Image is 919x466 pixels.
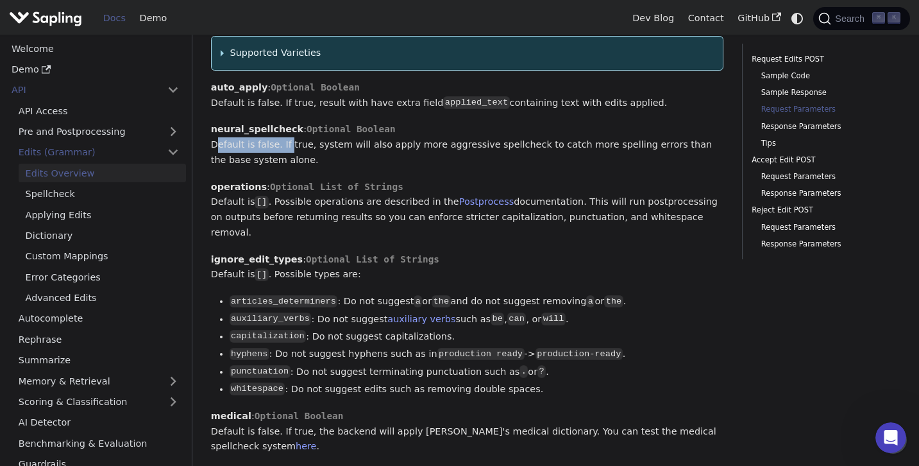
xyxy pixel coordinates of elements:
code: auxiliary_verbs [230,313,312,325]
li: : Do not suggest terminating punctuation such as or . [230,365,724,380]
a: Request Parameters [761,103,891,116]
a: Request Parameters [761,221,891,234]
a: Welcome [4,39,186,58]
span: Search [831,13,872,24]
p: : Default is false. If true, result with have extra field containing text with edits applied. [211,80,723,111]
strong: neural_spellcheck [211,124,303,134]
code: production-ready [535,348,623,361]
a: API Access [12,101,186,120]
p: : Default is false. If true, system will also apply more aggressive spellcheck to catch more spel... [211,122,723,168]
code: [] [255,268,268,281]
a: Postprocess [459,196,514,207]
a: Demo [4,60,186,79]
code: articles_determiners [230,295,338,308]
code: capitalization [230,330,307,343]
a: Pre and Postprocessing [12,123,186,141]
p: : Default is . Possible types are: [211,252,723,283]
code: . [519,365,528,378]
code: can [507,313,526,325]
span: Optional List of Strings [306,254,439,264]
a: Accept Edit POST [752,154,896,166]
a: Rephrase [12,330,186,349]
code: a [414,295,422,308]
li: : Do not suggest capitalizations. [230,329,724,345]
a: Summarize [12,351,186,370]
a: Request Edits POST [752,53,896,65]
a: Memory & Retrieval [12,372,186,390]
a: Advanced Edits [19,289,186,307]
strong: operations [211,182,267,192]
a: Response Parameters [761,187,891,200]
span: Optional Boolean [307,124,396,134]
a: Benchmarking & Evaluation [12,434,186,453]
a: Spellcheck [19,185,186,203]
a: Sample Code [761,70,891,82]
code: the [432,295,450,308]
li: : Do not suggest or and do not suggest removing or . [230,294,724,309]
span: Optional Boolean [255,411,344,421]
li: : Do not suggest hyphens such as in -> . [230,347,724,362]
a: Reject Edit POST [752,204,896,216]
a: Autocomplete [12,309,186,328]
li: : Do not suggest such as , , or . [230,312,724,327]
code: hyphens [230,348,269,361]
a: Dev Blog [625,8,680,28]
a: Scoring & Classification [12,393,186,411]
button: Search (Command+K) [813,7,909,30]
a: Contact [681,8,731,28]
button: Switch between dark and light mode (currently system mode) [788,9,807,28]
iframe: Intercom live chat [875,422,906,453]
kbd: ⌘ [872,12,885,24]
a: Request Parameters [761,171,891,183]
a: Applying Edits [19,205,186,224]
li: : Do not suggest edits such as removing double spaces. [230,382,724,397]
a: API [4,81,160,99]
a: Tips [761,137,891,150]
strong: medical [211,411,251,421]
a: Response Parameters [761,121,891,133]
code: punctuation [230,365,291,378]
code: production ready [437,348,525,361]
code: a [586,295,594,308]
a: Sapling.ai [9,9,87,28]
a: GitHub [730,8,788,28]
a: here [296,441,316,451]
a: Custom Mappings [19,247,186,266]
a: Sample Response [761,87,891,99]
code: be [491,313,504,325]
code: will [541,313,566,325]
span: Optional Boolean [271,82,360,92]
a: Dictionary [19,227,186,245]
strong: ignore_edit_types [211,254,303,264]
span: Optional List of Strings [270,182,403,192]
code: [] [255,196,268,209]
code: ? [537,365,546,378]
strong: auto_apply [211,82,268,92]
summary: Supported Varieties [221,46,714,61]
kbd: K [888,12,900,24]
a: auxiliary verbs [387,314,455,324]
code: whitespace [230,383,285,395]
a: Demo [133,8,174,28]
a: Edits (Grammar) [12,143,186,162]
a: Response Parameters [761,238,891,250]
code: applied_text [443,96,509,109]
a: Edits Overview [19,164,186,182]
a: Error Categories [19,268,186,286]
img: Sapling.ai [9,9,82,28]
a: AI Detector [12,413,186,432]
p: : Default is . Possible operations are described in the documentation. This will run postprocessi... [211,180,723,241]
a: Docs [96,8,133,28]
button: Collapse sidebar category 'API' [160,81,186,99]
p: : Default is false. If true, the backend will apply [PERSON_NAME]'s medical dictionary. You can t... [211,409,723,454]
code: the [604,295,623,308]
